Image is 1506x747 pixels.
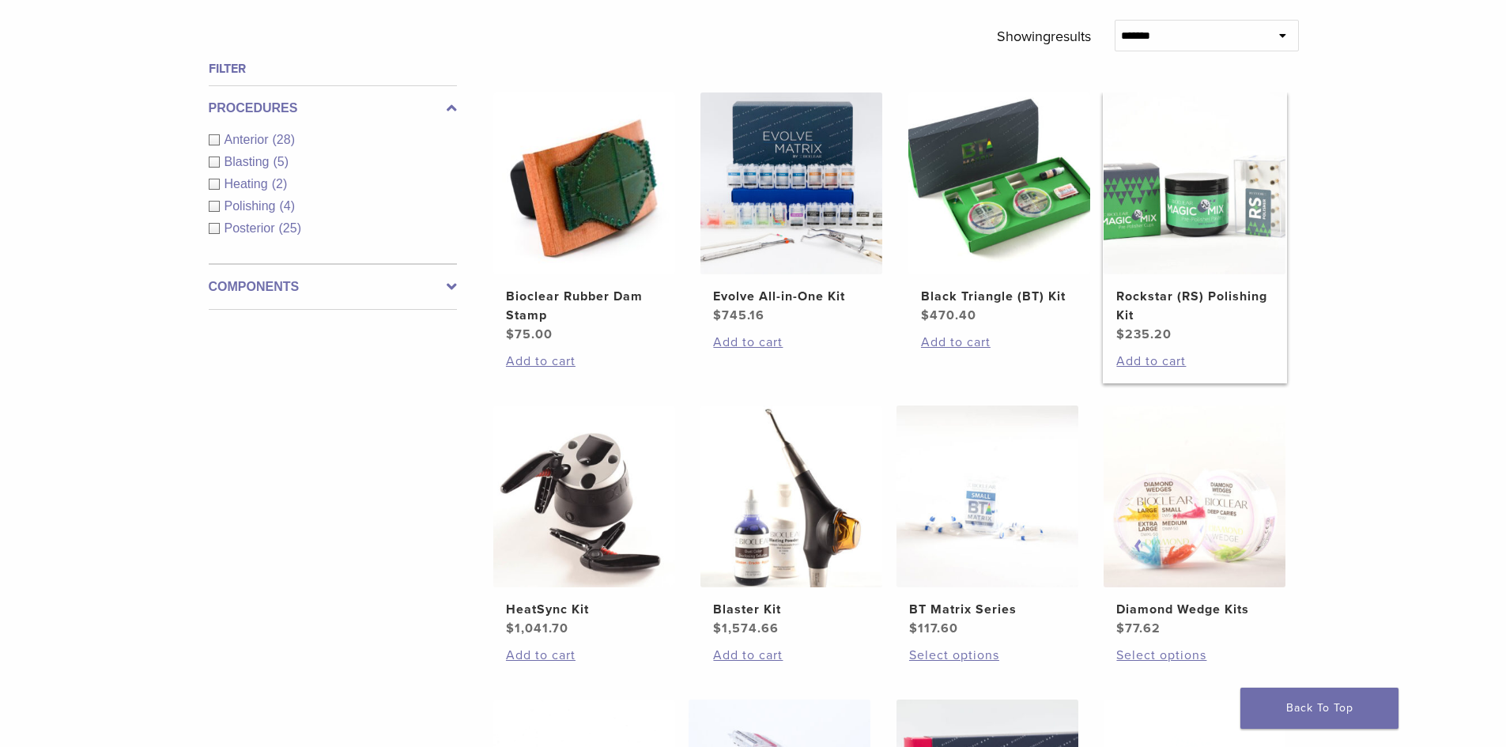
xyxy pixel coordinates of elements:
[279,199,295,213] span: (4)
[506,326,553,342] bdi: 75.00
[1103,406,1287,638] a: Diamond Wedge KitsDiamond Wedge Kits $77.62
[713,287,870,306] h2: Evolve All-in-One Kit
[273,133,295,146] span: (28)
[1116,326,1125,342] span: $
[225,155,274,168] span: Blasting
[896,406,1078,587] img: BT Matrix Series
[506,646,662,665] a: Add to cart: “HeatSync Kit”
[506,600,662,619] h2: HeatSync Kit
[1116,646,1273,665] a: Select options for “Diamond Wedge Kits”
[908,92,1092,325] a: Black Triangle (BT) KitBlack Triangle (BT) Kit $470.40
[921,333,1078,352] a: Add to cart: “Black Triangle (BT) Kit”
[700,406,882,587] img: Blaster Kit
[909,646,1066,665] a: Select options for “BT Matrix Series”
[909,621,958,636] bdi: 117.60
[713,621,722,636] span: $
[1116,621,1125,636] span: $
[713,621,779,636] bdi: 1,574.66
[506,621,515,636] span: $
[713,333,870,352] a: Add to cart: “Evolve All-in-One Kit”
[1116,621,1161,636] bdi: 77.62
[997,20,1091,53] p: Showing results
[1104,406,1285,587] img: Diamond Wedge Kits
[713,307,722,323] span: $
[700,92,884,325] a: Evolve All-in-One KitEvolve All-in-One Kit $745.16
[506,287,662,325] h2: Bioclear Rubber Dam Stamp
[1103,92,1287,344] a: Rockstar (RS) Polishing KitRockstar (RS) Polishing Kit $235.20
[909,600,1066,619] h2: BT Matrix Series
[713,646,870,665] a: Add to cart: “Blaster Kit”
[272,177,288,191] span: (2)
[493,92,675,274] img: Bioclear Rubber Dam Stamp
[921,287,1078,306] h2: Black Triangle (BT) Kit
[908,92,1090,274] img: Black Triangle (BT) Kit
[1116,326,1172,342] bdi: 235.20
[1240,688,1398,729] a: Back To Top
[506,352,662,371] a: Add to cart: “Bioclear Rubber Dam Stamp”
[209,277,457,296] label: Components
[1116,287,1273,325] h2: Rockstar (RS) Polishing Kit
[713,600,870,619] h2: Blaster Kit
[506,326,515,342] span: $
[909,621,918,636] span: $
[209,99,457,118] label: Procedures
[896,406,1080,638] a: BT Matrix SeriesBT Matrix Series $117.60
[493,406,677,638] a: HeatSync KitHeatSync Kit $1,041.70
[493,406,675,587] img: HeatSync Kit
[273,155,289,168] span: (5)
[1116,600,1273,619] h2: Diamond Wedge Kits
[279,221,301,235] span: (25)
[921,307,930,323] span: $
[921,307,976,323] bdi: 470.40
[700,406,884,638] a: Blaster KitBlaster Kit $1,574.66
[506,621,568,636] bdi: 1,041.70
[713,307,764,323] bdi: 745.16
[225,133,273,146] span: Anterior
[225,221,279,235] span: Posterior
[225,199,280,213] span: Polishing
[1116,352,1273,371] a: Add to cart: “Rockstar (RS) Polishing Kit”
[225,177,272,191] span: Heating
[700,92,882,274] img: Evolve All-in-One Kit
[493,92,677,344] a: Bioclear Rubber Dam StampBioclear Rubber Dam Stamp $75.00
[209,59,457,78] h4: Filter
[1104,92,1285,274] img: Rockstar (RS) Polishing Kit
